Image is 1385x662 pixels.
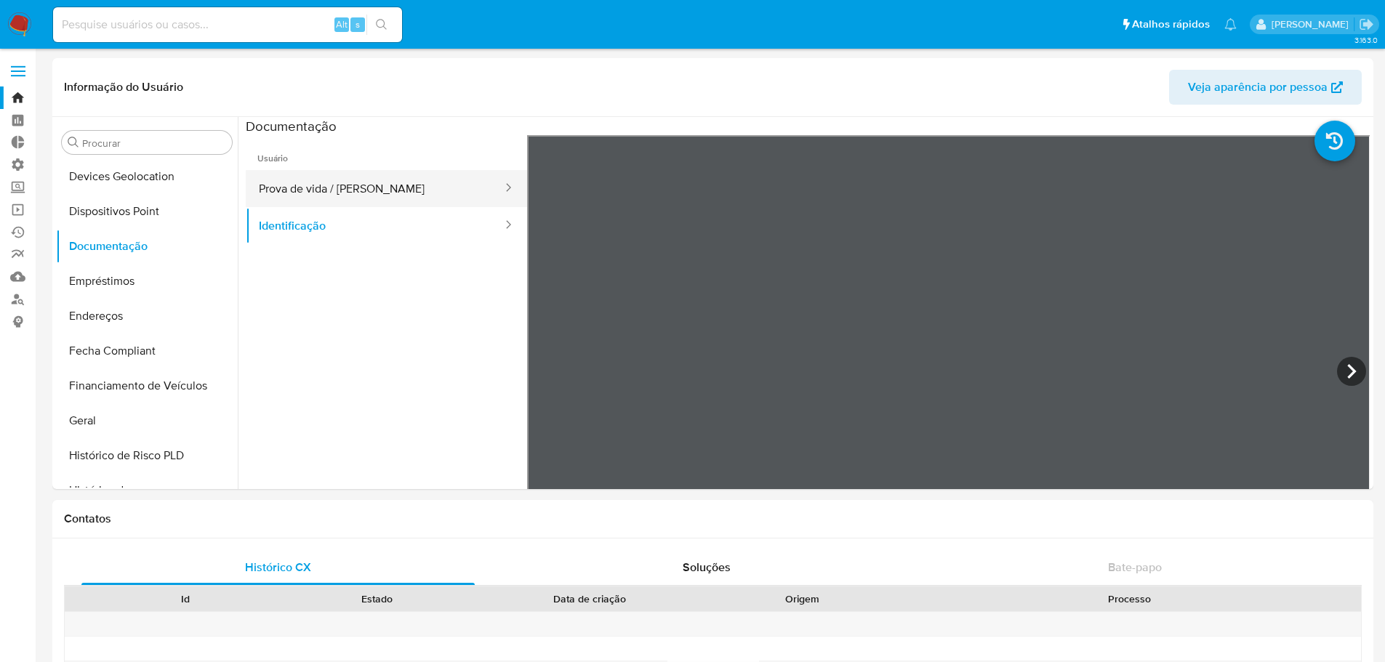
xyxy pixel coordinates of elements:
[1359,17,1374,32] a: Sair
[56,194,238,229] button: Dispositivos Point
[1108,559,1162,576] span: Bate-papo
[56,368,238,403] button: Financiamento de Veículos
[908,592,1351,606] div: Processo
[245,559,311,576] span: Histórico CX
[56,403,238,438] button: Geral
[1188,70,1328,105] span: Veja aparência por pessoa
[1272,17,1354,31] p: edgar.zuliani@mercadolivre.com
[366,15,396,35] button: search-icon
[100,592,271,606] div: Id
[56,264,238,299] button: Empréstimos
[356,17,360,31] span: s
[336,17,348,31] span: Alt
[1224,18,1237,31] a: Notificações
[82,137,226,150] input: Procurar
[64,512,1362,526] h1: Contatos
[683,559,731,576] span: Soluções
[64,80,183,94] h1: Informação do Usuário
[68,137,79,148] button: Procurar
[56,299,238,334] button: Endereços
[53,15,402,34] input: Pesquise usuários ou casos...
[1132,17,1210,32] span: Atalhos rápidos
[483,592,696,606] div: Data de criação
[56,334,238,368] button: Fecha Compliant
[1169,70,1362,105] button: Veja aparência por pessoa
[56,473,238,508] button: Histórico de casos
[56,159,238,194] button: Devices Geolocation
[717,592,888,606] div: Origem
[292,592,462,606] div: Estado
[56,229,238,264] button: Documentação
[56,438,238,473] button: Histórico de Risco PLD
